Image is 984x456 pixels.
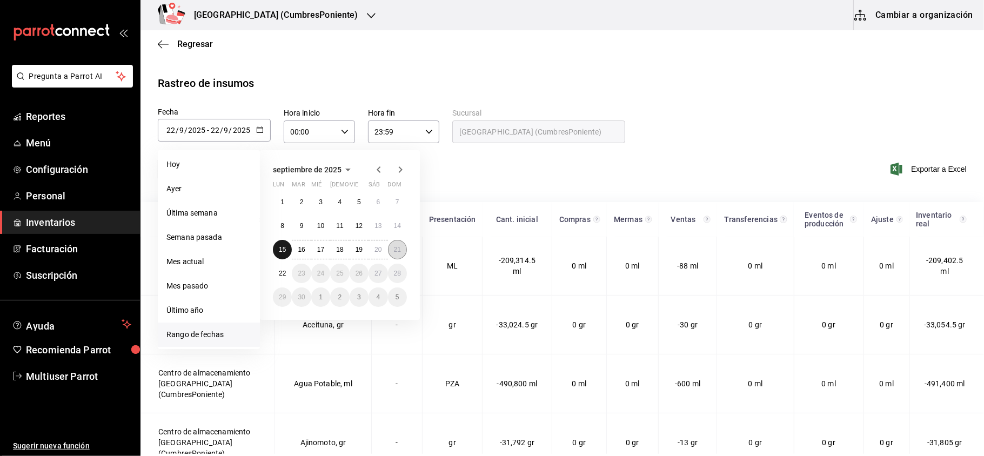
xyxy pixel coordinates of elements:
abbr: jueves [330,181,394,192]
li: Rango de fechas [158,323,260,347]
span: 0 ml [748,379,763,388]
span: 0 gr [822,438,835,447]
span: Suscripción [26,268,131,283]
td: Centro de almacenamiento [GEOGRAPHIC_DATA] (CumbresPoniente) [141,237,275,296]
span: Exportar a Excel [893,163,967,176]
td: - [371,354,422,413]
button: 22 de septiembre de 2025 [273,264,292,283]
button: 6 de septiembre de 2025 [369,192,387,212]
td: gr [423,296,483,354]
abbr: lunes [273,181,284,192]
svg: Total de presentación del insumo comprado en el rango de fechas seleccionado. [593,215,600,224]
button: 11 de septiembre de 2025 [330,216,349,236]
abbr: 6 de septiembre de 2025 [376,198,380,206]
span: 0 gr [822,320,835,329]
abbr: 11 de septiembre de 2025 [336,222,343,230]
svg: Total de presentación del insumo mermado en el rango de fechas seleccionado. [645,215,652,224]
abbr: 12 de septiembre de 2025 [356,222,363,230]
button: 5 de octubre de 2025 [388,287,407,307]
span: -600 ml [675,379,700,388]
button: 8 de septiembre de 2025 [273,216,292,236]
button: 1 de octubre de 2025 [311,287,330,307]
span: 0 ml [879,261,894,270]
button: 26 de septiembre de 2025 [350,264,369,283]
td: - [371,296,422,354]
button: 14 de septiembre de 2025 [388,216,407,236]
button: 20 de septiembre de 2025 [369,240,387,259]
span: septiembre de 2025 [273,165,342,174]
button: 13 de septiembre de 2025 [369,216,387,236]
span: -88 ml [677,261,698,270]
span: 0 gr [626,438,639,447]
button: 17 de septiembre de 2025 [311,240,330,259]
button: 28 de septiembre de 2025 [388,264,407,283]
li: Mes actual [158,250,260,274]
label: Hora inicio [284,110,355,117]
abbr: 5 de octubre de 2025 [396,293,399,301]
div: Ventas [665,215,702,224]
td: Centro de almacenamiento [GEOGRAPHIC_DATA] (CumbresPoniente) [141,296,275,354]
span: 0 gr [573,438,586,447]
li: Hoy [158,152,260,177]
span: Inventarios [26,215,131,230]
button: 1 de septiembre de 2025 [273,192,292,212]
button: 4 de octubre de 2025 [369,287,387,307]
div: Ajuste [870,215,895,224]
li: Semana pasada [158,225,260,250]
span: 0 ml [879,379,894,388]
abbr: 3 de octubre de 2025 [357,293,361,301]
span: 0 gr [880,438,893,447]
span: Menú [26,136,131,150]
button: open_drawer_menu [119,28,128,37]
div: Mermas [613,215,644,224]
li: Ayer [158,177,260,201]
span: 0 ml [572,379,587,388]
button: 5 de septiembre de 2025 [350,192,369,212]
td: PZA [423,354,483,413]
button: 21 de septiembre de 2025 [388,240,407,259]
button: 10 de septiembre de 2025 [311,216,330,236]
button: 15 de septiembre de 2025 [273,240,292,259]
abbr: martes [292,181,305,192]
abbr: 9 de septiembre de 2025 [300,222,304,230]
td: ML [423,237,483,296]
abbr: miércoles [311,181,322,192]
abbr: domingo [388,181,401,192]
abbr: 30 de septiembre de 2025 [298,293,305,301]
span: 0 ml [748,261,763,270]
button: 30 de septiembre de 2025 [292,287,311,307]
abbr: 16 de septiembre de 2025 [298,246,305,253]
svg: Total de presentación del insumo vendido en el rango de fechas seleccionado. [704,215,711,224]
input: Day [210,126,220,135]
span: Regresar [177,39,213,49]
span: Personal [26,189,131,203]
abbr: sábado [369,181,380,192]
td: Aceituna, gr [275,296,372,354]
span: Reportes [26,109,131,124]
span: 0 ml [625,379,640,388]
button: 2 de septiembre de 2025 [292,192,311,212]
button: 4 de septiembre de 2025 [330,192,349,212]
abbr: 1 de septiembre de 2025 [280,198,284,206]
abbr: 1 de octubre de 2025 [319,293,323,301]
span: Fecha [158,108,179,116]
label: Sucursal [452,110,625,117]
abbr: 4 de septiembre de 2025 [338,198,342,206]
h3: [GEOGRAPHIC_DATA] (CumbresPoniente) [185,9,358,22]
abbr: 8 de septiembre de 2025 [280,222,284,230]
svg: Total de presentación del insumo transferido ya sea fuera o dentro de la sucursal en el rango de ... [780,215,787,224]
span: -490,800 ml [497,379,538,388]
button: 3 de septiembre de 2025 [311,192,330,212]
abbr: 18 de septiembre de 2025 [336,246,343,253]
button: Pregunta a Parrot AI [12,65,133,88]
label: Hora fin [368,110,439,117]
span: -209,314.5 ml [499,256,536,276]
abbr: 2 de septiembre de 2025 [300,198,304,206]
span: -30 gr [678,320,698,329]
span: Sugerir nueva función [13,440,131,452]
span: Facturación [26,242,131,256]
button: Regresar [158,39,213,49]
button: 19 de septiembre de 2025 [350,240,369,259]
button: 29 de septiembre de 2025 [273,287,292,307]
abbr: 27 de septiembre de 2025 [374,270,381,277]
